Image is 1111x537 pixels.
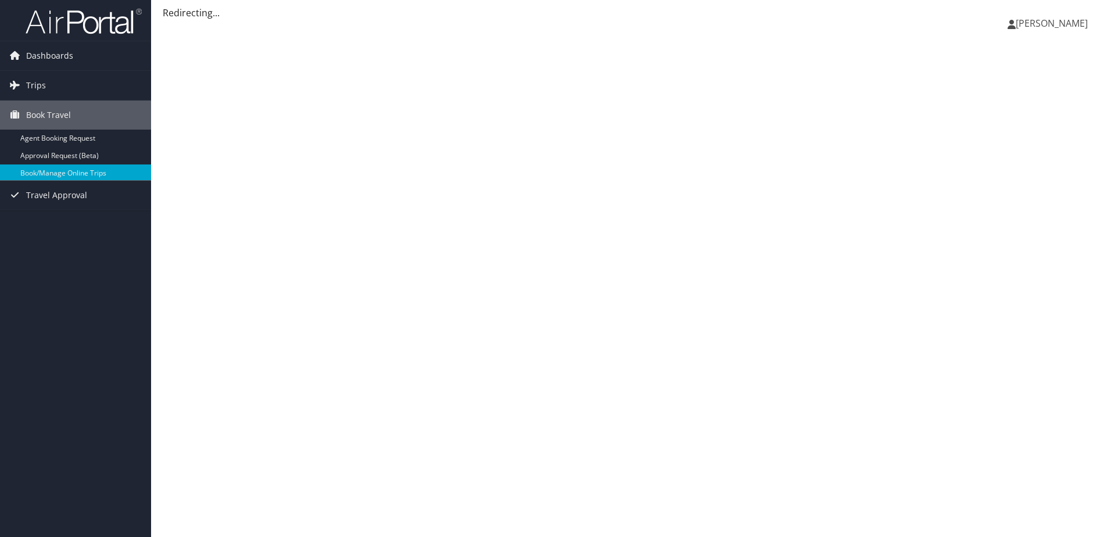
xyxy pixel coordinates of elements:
[26,41,73,70] span: Dashboards
[1008,6,1099,41] a: [PERSON_NAME]
[26,8,142,35] img: airportal-logo.png
[26,71,46,100] span: Trips
[26,101,71,130] span: Book Travel
[26,181,87,210] span: Travel Approval
[163,6,1099,20] div: Redirecting...
[1016,17,1088,30] span: [PERSON_NAME]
